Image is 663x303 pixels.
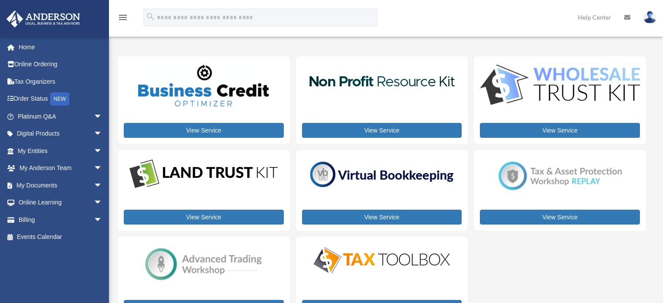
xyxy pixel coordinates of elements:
span: arrow_drop_down [94,211,111,229]
span: arrow_drop_down [94,142,111,160]
img: User Pic [643,11,656,24]
span: arrow_drop_down [94,160,111,177]
i: search [146,12,155,21]
a: View Service [124,210,284,225]
a: View Service [302,210,462,225]
div: NEW [50,92,69,106]
a: Tax Organizers [6,73,116,90]
span: arrow_drop_down [94,177,111,194]
span: arrow_drop_down [94,125,111,143]
a: Digital Productsarrow_drop_down [6,125,111,143]
span: arrow_drop_down [94,108,111,126]
a: View Service [302,123,462,138]
a: Online Ordering [6,56,116,73]
a: Home [6,38,116,56]
a: menu [118,15,128,23]
span: arrow_drop_down [94,194,111,212]
a: Online Learningarrow_drop_down [6,194,116,211]
a: My Anderson Teamarrow_drop_down [6,160,116,177]
a: Order StatusNEW [6,90,116,108]
a: View Service [480,210,640,225]
a: View Service [480,123,640,138]
a: Events Calendar [6,228,116,246]
a: My Documentsarrow_drop_down [6,177,116,194]
img: Anderson Advisors Platinum Portal [4,10,83,27]
a: Platinum Q&Aarrow_drop_down [6,108,116,125]
a: View Service [124,123,284,138]
i: menu [118,12,128,23]
a: My Entitiesarrow_drop_down [6,142,116,160]
a: Billingarrow_drop_down [6,211,116,228]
